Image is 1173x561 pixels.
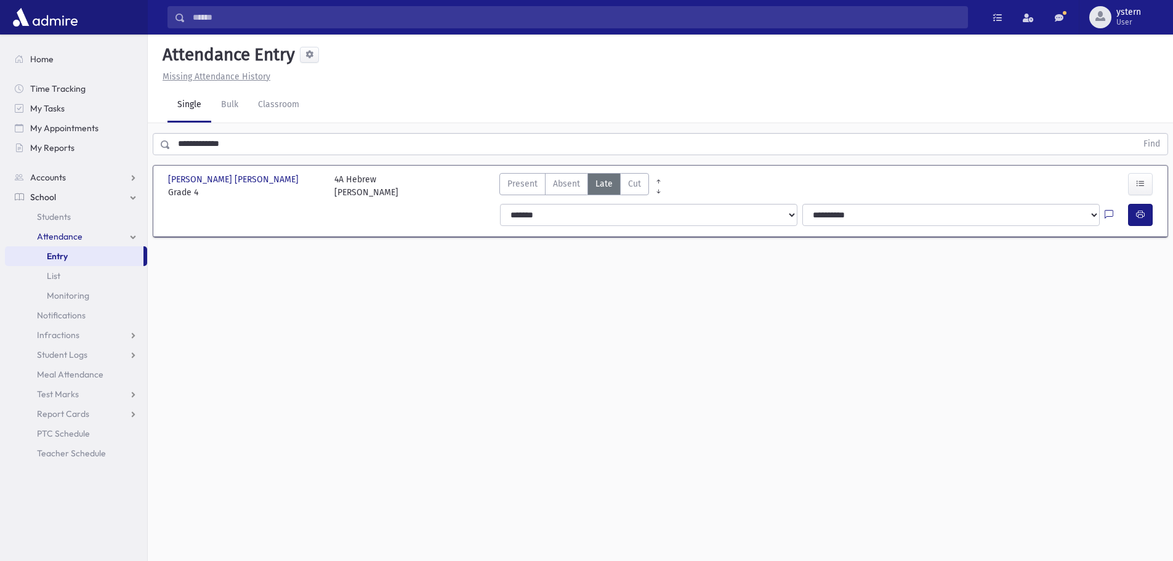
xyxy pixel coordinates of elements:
[30,54,54,65] span: Home
[185,6,967,28] input: Search
[1116,17,1141,27] span: User
[158,71,270,82] a: Missing Attendance History
[10,5,81,30] img: AdmirePro
[37,389,79,400] span: Test Marks
[5,167,147,187] a: Accounts
[5,384,147,404] a: Test Marks
[37,349,87,360] span: Student Logs
[5,207,147,227] a: Students
[5,227,147,246] a: Attendance
[5,443,147,463] a: Teacher Schedule
[628,177,641,190] span: Cut
[37,231,83,242] span: Attendance
[5,246,143,266] a: Entry
[5,305,147,325] a: Notifications
[507,177,538,190] span: Present
[30,192,56,203] span: School
[5,286,147,305] a: Monitoring
[47,290,89,301] span: Monitoring
[30,103,65,114] span: My Tasks
[248,88,309,123] a: Classroom
[37,428,90,439] span: PTC Schedule
[37,448,106,459] span: Teacher Schedule
[30,83,86,94] span: Time Tracking
[211,88,248,123] a: Bulk
[5,424,147,443] a: PTC Schedule
[5,266,147,286] a: List
[37,310,86,321] span: Notifications
[5,49,147,69] a: Home
[5,365,147,384] a: Meal Attendance
[30,142,75,153] span: My Reports
[5,325,147,345] a: Infractions
[158,44,295,65] h5: Attendance Entry
[499,173,649,199] div: AttTypes
[5,79,147,99] a: Time Tracking
[1116,7,1141,17] span: ystern
[5,118,147,138] a: My Appointments
[595,177,613,190] span: Late
[334,173,398,199] div: 4A Hebrew [PERSON_NAME]
[5,345,147,365] a: Student Logs
[37,408,89,419] span: Report Cards
[168,173,301,186] span: [PERSON_NAME] [PERSON_NAME]
[5,187,147,207] a: School
[37,211,71,222] span: Students
[30,172,66,183] span: Accounts
[168,186,322,199] span: Grade 4
[5,404,147,424] a: Report Cards
[5,99,147,118] a: My Tasks
[30,123,99,134] span: My Appointments
[167,88,211,123] a: Single
[37,329,79,341] span: Infractions
[47,270,60,281] span: List
[47,251,68,262] span: Entry
[37,369,103,380] span: Meal Attendance
[553,177,580,190] span: Absent
[5,138,147,158] a: My Reports
[1136,134,1167,155] button: Find
[163,71,270,82] u: Missing Attendance History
